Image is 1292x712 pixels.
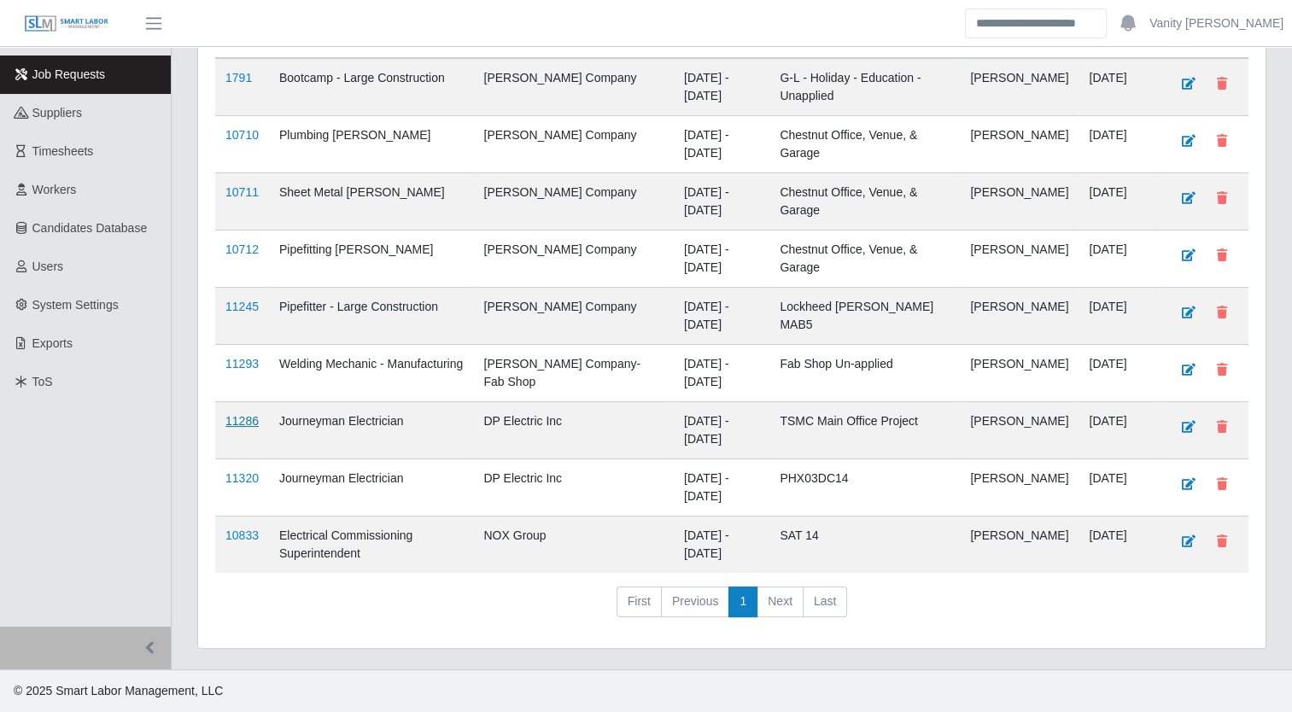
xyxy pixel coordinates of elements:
a: 11293 [225,357,259,371]
td: [PERSON_NAME] Company [473,58,673,116]
td: Pipefitting [PERSON_NAME] [269,231,474,288]
td: [DATE] [1079,173,1160,231]
td: PHX03DC14 [769,459,960,516]
td: [DATE] - [DATE] [674,116,769,173]
span: ToS [32,375,53,388]
td: [PERSON_NAME] Company- Fab Shop [473,345,673,402]
td: Chestnut Office, Venue, & Garage [769,173,960,231]
td: [PERSON_NAME] [960,288,1079,345]
td: TSMC Main Office Project [769,402,960,459]
span: Candidates Database [32,221,148,235]
td: Chestnut Office, Venue, & Garage [769,116,960,173]
td: [PERSON_NAME] [960,231,1079,288]
td: [DATE] - [DATE] [674,288,769,345]
a: Vanity [PERSON_NAME] [1149,15,1283,32]
td: [DATE] [1079,288,1160,345]
td: [PERSON_NAME] Company [473,288,673,345]
td: [DATE] - [DATE] [674,459,769,516]
td: [PERSON_NAME] [960,459,1079,516]
td: Chestnut Office, Venue, & Garage [769,231,960,288]
td: [PERSON_NAME] [960,516,1079,574]
td: [PERSON_NAME] [960,173,1079,231]
td: [PERSON_NAME] [960,345,1079,402]
a: 10833 [225,528,259,542]
a: 10711 [225,185,259,199]
td: [DATE] - [DATE] [674,516,769,574]
td: DP Electric Inc [473,459,673,516]
td: [PERSON_NAME] [960,402,1079,459]
td: [DATE] [1079,116,1160,173]
td: [PERSON_NAME] Company [473,231,673,288]
input: Search [965,9,1107,38]
span: System Settings [32,298,119,312]
a: 1791 [225,71,252,85]
span: Workers [32,183,77,196]
span: Suppliers [32,106,82,120]
td: [DATE] - [DATE] [674,231,769,288]
td: [DATE] - [DATE] [674,402,769,459]
a: 1 [728,587,757,617]
img: SLM Logo [24,15,109,33]
td: [DATE] [1079,345,1160,402]
td: Sheet Metal [PERSON_NAME] [269,173,474,231]
td: [DATE] - [DATE] [674,345,769,402]
span: Job Requests [32,67,106,81]
td: DP Electric Inc [473,402,673,459]
td: [DATE] - [DATE] [674,58,769,116]
td: [DATE] [1079,231,1160,288]
td: [DATE] - [DATE] [674,173,769,231]
td: [DATE] [1079,402,1160,459]
td: Bootcamp - Large Construction [269,58,474,116]
td: [DATE] [1079,459,1160,516]
td: SAT 14 [769,516,960,574]
td: Journeyman Electrician [269,402,474,459]
a: 10712 [225,242,259,256]
a: 11286 [225,414,259,428]
span: Timesheets [32,144,94,158]
span: © 2025 Smart Labor Management, LLC [14,684,223,697]
td: Electrical Commissioning Superintendent [269,516,474,574]
td: Journeyman Electrician [269,459,474,516]
nav: pagination [215,587,1248,631]
a: 10710 [225,128,259,142]
td: [PERSON_NAME] Company [473,173,673,231]
td: Lockheed [PERSON_NAME] MAB5 [769,288,960,345]
td: NOX Group [473,516,673,574]
td: [PERSON_NAME] [960,116,1079,173]
td: Fab Shop Un-applied [769,345,960,402]
td: [DATE] [1079,516,1160,574]
td: Welding Mechanic - Manufacturing [269,345,474,402]
a: 11245 [225,300,259,313]
td: [PERSON_NAME] [960,58,1079,116]
td: [DATE] [1079,58,1160,116]
td: [PERSON_NAME] Company [473,116,673,173]
td: Plumbing [PERSON_NAME] [269,116,474,173]
td: G-L - Holiday - Education - Unapplied [769,58,960,116]
td: Pipefitter - Large Construction [269,288,474,345]
span: Users [32,260,64,273]
span: Exports [32,336,73,350]
a: 11320 [225,471,259,485]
